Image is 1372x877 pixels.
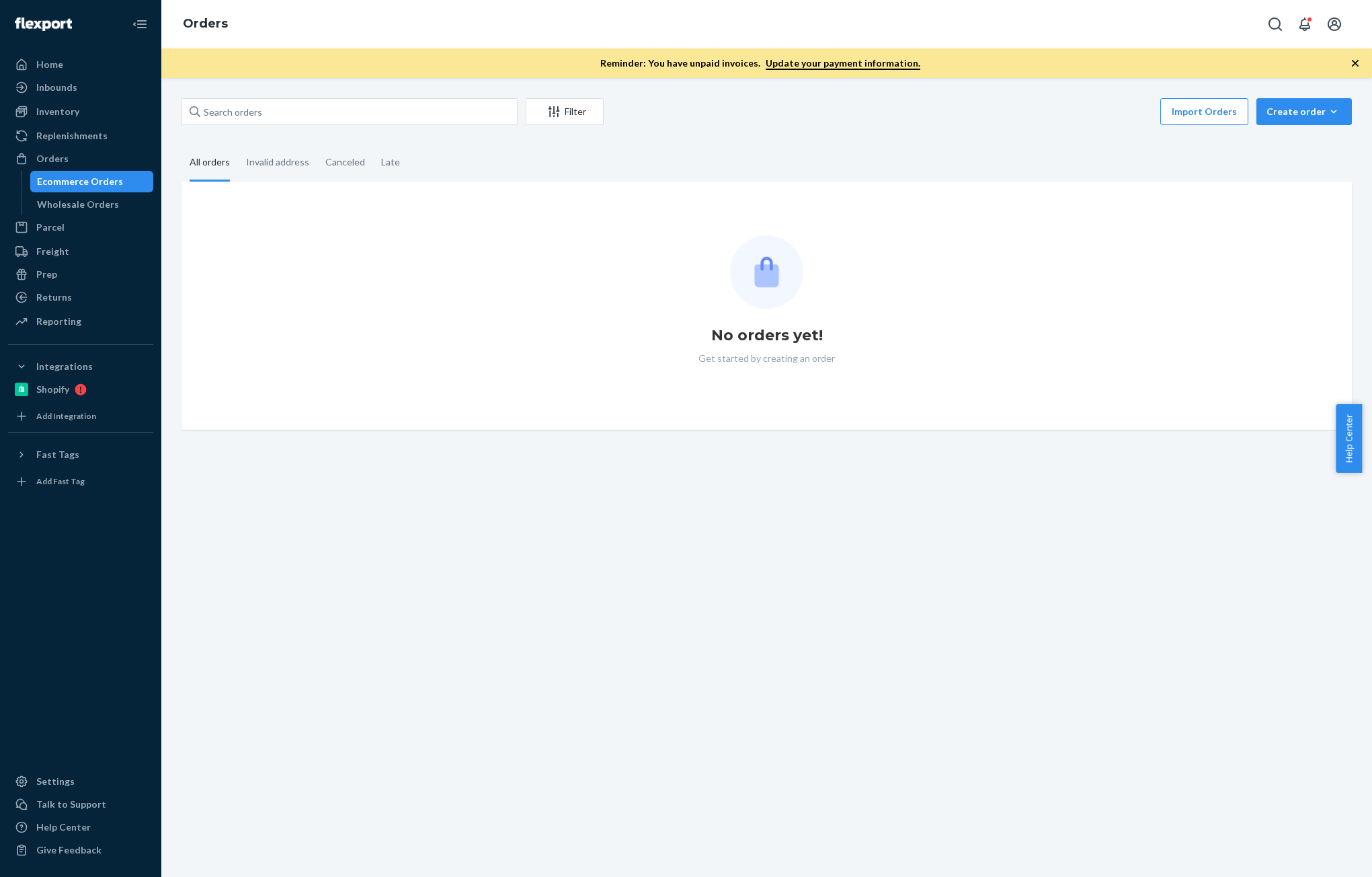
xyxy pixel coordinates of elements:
button: Help Center [1336,404,1362,473]
a: Wholesale Orders [30,194,154,215]
a: Add Fast Tag [8,471,153,492]
div: Invalid address [246,145,309,180]
a: Help Center [8,816,153,838]
div: Inbounds [36,81,77,94]
div: Canceled [325,145,365,180]
div: Shopify [36,383,69,396]
a: Home [8,54,153,75]
div: Orders [36,152,69,165]
div: Wholesale Orders [37,198,119,211]
a: Freight [8,241,153,262]
div: Fast Tags [36,448,79,461]
div: All orders [190,145,230,182]
button: Open Search Box [1262,11,1289,38]
a: Talk to Support [8,794,153,815]
div: Give Feedback [36,843,102,857]
button: Import Orders [1160,98,1248,125]
div: Create order [1266,105,1342,118]
div: Prep [36,268,57,281]
button: Open account menu [1321,11,1348,38]
a: Prep [8,264,153,285]
img: Flexport logo [15,17,72,31]
div: Replenishments [36,129,108,143]
div: Settings [36,775,75,788]
div: Help Center [36,821,91,834]
a: Returns [8,287,153,308]
a: Replenishments [8,125,153,147]
button: Open notifications [1291,11,1318,38]
div: Inventory [36,105,79,118]
div: Ecommerce Orders [37,175,123,188]
div: Returns [36,291,72,304]
a: Settings [8,771,153,792]
button: Integrations [8,356,153,377]
a: Parcel [8,217,153,238]
a: Update your payment information. [766,57,920,70]
div: Talk to Support [36,798,106,811]
div: Integrations [36,360,93,373]
button: Filter [526,98,604,125]
div: Add Integration [36,410,96,422]
a: Shopify [8,379,153,400]
div: Freight [36,245,69,258]
div: Home [36,58,63,71]
button: Create order [1256,98,1352,125]
img: Empty list [730,235,803,309]
div: Late [381,145,400,180]
div: Add Fast Tag [36,475,85,487]
button: Give Feedback [8,839,153,861]
a: Inbounds [8,77,153,98]
p: Reminder: You have unpaid invoices. [600,56,920,70]
div: Filter [526,105,603,118]
ol: breadcrumbs [172,5,239,44]
a: Reporting [8,311,153,332]
button: Close Navigation [126,11,153,38]
p: Get started by creating an order [698,352,835,365]
a: Add Integration [8,406,153,427]
h1: No orders yet! [711,325,823,346]
div: Parcel [36,221,65,234]
a: Inventory [8,101,153,122]
input: Search orders [181,98,518,125]
a: Orders [183,16,228,31]
a: Ecommerce Orders [30,171,154,192]
button: Fast Tags [8,444,153,465]
div: Reporting [36,315,81,328]
a: Orders [8,148,153,169]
